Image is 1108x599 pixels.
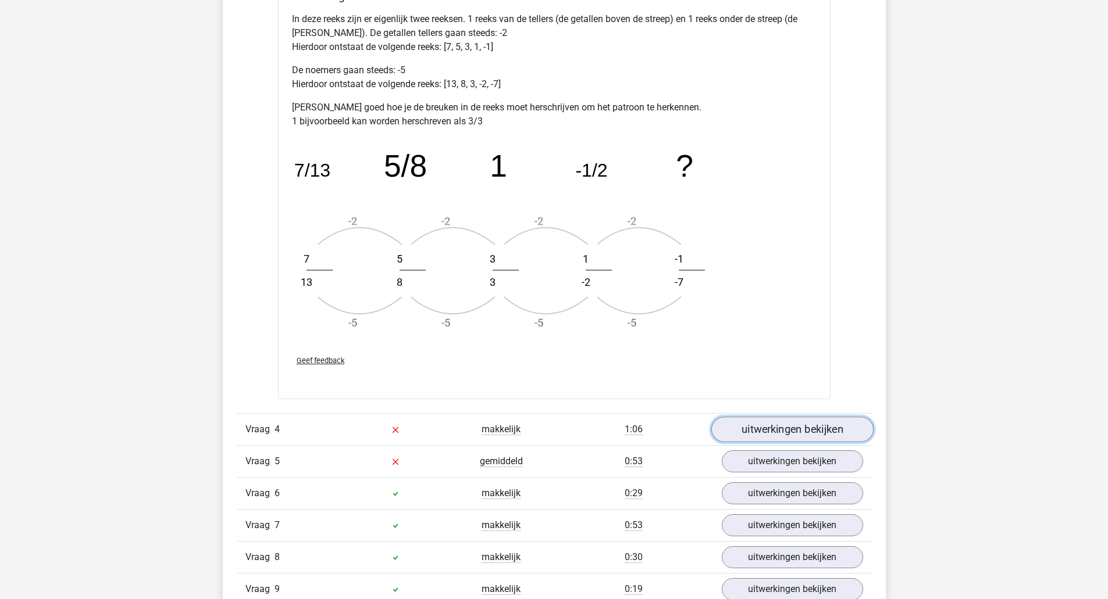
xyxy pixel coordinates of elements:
[245,582,275,596] span: Vraag
[674,253,683,265] text: -1
[625,551,643,563] span: 0:30
[397,253,402,265] text: 5
[627,317,636,329] text: -5
[245,422,275,436] span: Vraag
[441,317,450,329] text: -5
[722,546,863,568] a: uitwerkingen bekijken
[722,514,863,536] a: uitwerkingen bekijken
[297,356,344,365] span: Geef feedback
[534,215,543,227] text: -2
[245,518,275,532] span: Vraag
[294,160,330,181] tspan: 7/13
[383,149,426,183] tspan: 5/8
[348,215,357,227] text: -2
[625,455,643,467] span: 0:53
[245,454,275,468] span: Vraag
[397,276,402,288] text: 8
[275,455,280,467] span: 5
[482,487,521,499] span: makkelijk
[292,63,817,91] p: De noemers gaan steeds: -5 Hierdoor ontstaat de volgende reeks: [13, 8, 3, -2, -7]
[575,160,607,181] tspan: -1/2
[304,253,309,265] text: 7
[627,215,636,227] text: -2
[275,424,280,435] span: 4
[275,487,280,498] span: 6
[676,149,693,183] tspan: ?
[581,276,590,288] text: -2
[482,424,521,435] span: makkelijk
[292,101,817,128] p: [PERSON_NAME] goed hoe je de breuken in de reeks moet herschrijven om het patroon te herkennen. 1...
[534,317,543,329] text: -5
[625,424,643,435] span: 1:06
[275,519,280,530] span: 7
[490,253,496,265] text: 3
[490,149,507,183] tspan: 1
[625,519,643,531] span: 0:53
[480,455,523,467] span: gemiddeld
[292,12,817,54] p: In deze reeks zijn er eigenlijk twee reeksen. 1 reeks van de tellers (de getallen boven de streep...
[722,482,863,504] a: uitwerkingen bekijken
[245,550,275,564] span: Vraag
[482,551,521,563] span: makkelijk
[482,583,521,595] span: makkelijk
[348,317,357,329] text: -5
[722,450,863,472] a: uitwerkingen bekijken
[490,276,496,288] text: 3
[301,276,312,288] text: 13
[275,551,280,562] span: 8
[275,583,280,594] span: 9
[583,253,589,265] text: 1
[441,215,450,227] text: -2
[711,417,873,442] a: uitwerkingen bekijken
[625,487,643,499] span: 0:29
[245,486,275,500] span: Vraag
[625,583,643,595] span: 0:19
[482,519,521,531] span: makkelijk
[674,276,683,288] text: -7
